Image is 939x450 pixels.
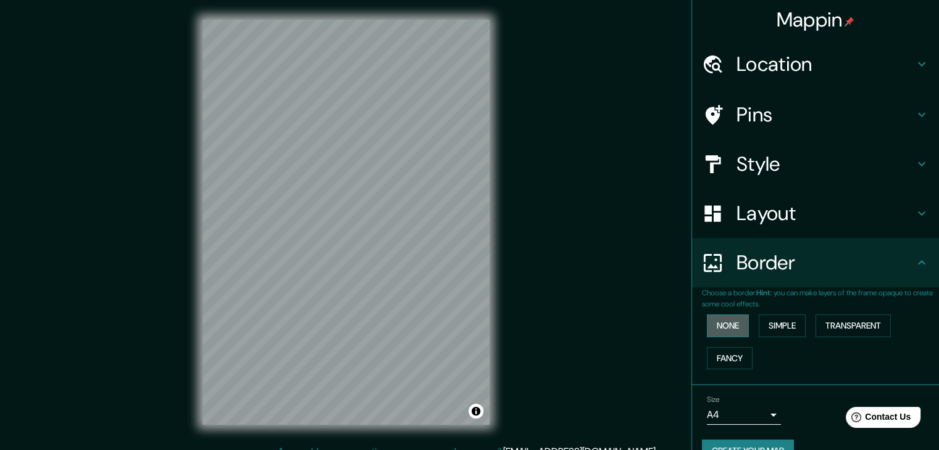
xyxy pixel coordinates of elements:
div: Layout [692,189,939,238]
button: Toggle attribution [469,404,483,419]
label: Size [707,395,720,405]
button: Fancy [707,347,753,370]
h4: Border [737,250,914,275]
img: pin-icon.png [845,17,854,27]
h4: Pins [737,102,914,127]
h4: Style [737,152,914,176]
div: Location [692,39,939,89]
iframe: Help widget launcher [829,402,925,436]
h4: Layout [737,201,914,226]
h4: Mappin [777,7,855,32]
h4: Location [737,52,914,76]
button: None [707,314,749,337]
div: Border [692,238,939,287]
div: Pins [692,90,939,139]
button: Simple [759,314,806,337]
div: A4 [707,405,781,425]
div: Style [692,139,939,189]
canvas: Map [202,20,490,425]
b: Hint [756,288,770,298]
p: Choose a border. : you can make layers of the frame opaque to create some cool effects. [702,287,939,309]
button: Transparent [816,314,891,337]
